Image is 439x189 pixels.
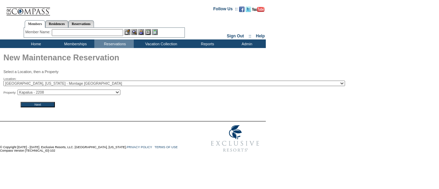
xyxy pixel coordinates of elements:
td: Home [15,39,55,48]
a: Reservations [68,20,94,27]
img: Become our fan on Facebook [239,7,245,12]
span: :: [249,34,251,38]
span: Location: [3,77,16,81]
td: Follow Us :: [213,6,238,14]
td: Admin [226,39,266,48]
img: b_edit.gif [124,29,130,35]
a: Follow us on Twitter [246,9,251,13]
img: b_calculator.gif [152,29,158,35]
input: Next [21,102,55,107]
img: Impersonate [138,29,144,35]
a: TERMS OF USE [155,145,178,149]
a: Members [25,20,46,28]
a: Become our fan on Facebook [239,9,245,13]
a: Help [256,34,265,38]
img: Compass Home [6,2,50,16]
div: Member Name: [25,29,52,35]
p: Select a Location, then a Property [3,70,266,74]
a: Subscribe to our YouTube Channel [252,9,264,13]
img: Exclusive Resorts [204,121,266,156]
img: Follow us on Twitter [246,7,251,12]
a: Sign Out [227,34,244,38]
td: Reservations [94,39,134,48]
td: Vacation Collection [134,39,187,48]
h1: New Maintenance Reservation [3,51,266,66]
img: View [131,29,137,35]
td: Memberships [55,39,94,48]
span: Property: [3,91,16,95]
a: Residences [45,20,68,27]
a: PRIVACY POLICY [127,145,152,149]
img: Reservations [145,29,151,35]
td: Reports [187,39,226,48]
img: Subscribe to our YouTube Channel [252,7,264,12]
